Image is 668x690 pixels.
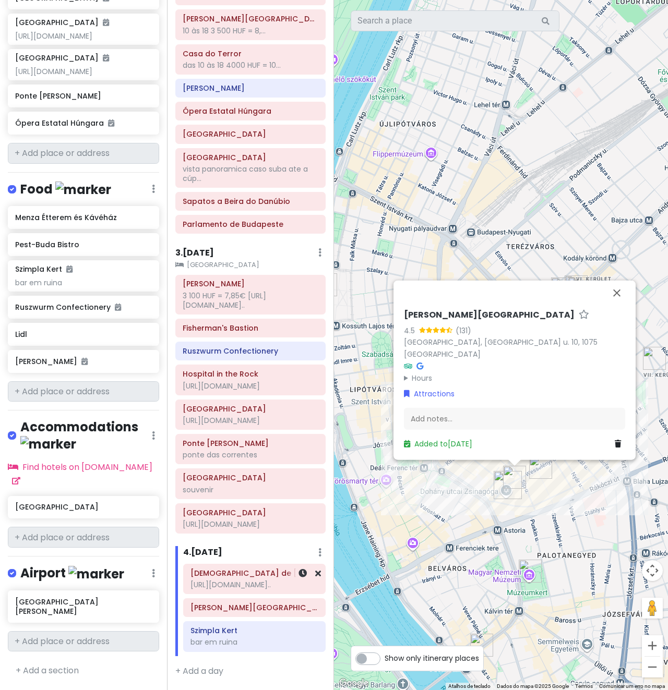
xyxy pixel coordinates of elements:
[15,31,151,41] div: [URL][DOMAIN_NAME]
[183,164,318,183] div: vista panoramica caso suba ate a cúp...
[15,91,151,101] h6: Ponte [PERSON_NAME]
[183,508,318,517] h6: Museu Nacional da Hungria
[103,19,109,26] i: Added to itinerary
[183,14,318,23] h6: Franz Liszt Memorial Museum
[115,304,121,311] i: Added to itinerary
[183,291,318,310] div: 3 100 HUF = 7,85€ [URL][DOMAIN_NAME]..
[20,181,111,198] h4: Food
[404,438,472,449] a: Added to[DATE]
[404,324,419,336] div: 4.5
[15,118,151,128] h6: Ópera Estatal Húngara
[551,277,574,300] div: Casa do Terror
[183,381,318,391] div: [URL][DOMAIN_NAME]
[404,309,575,320] h6: [PERSON_NAME][GEOGRAPHIC_DATA]
[190,637,318,647] div: bar em ruina
[183,519,318,529] div: [URL][DOMAIN_NAME]
[183,153,318,162] h6: Basílica de Santo Estêvão
[66,265,73,273] i: Added to itinerary
[183,439,318,448] h6: Ponte Széchenyi Lánchíd
[337,676,371,690] img: Google
[15,67,151,76] div: [URL][DOMAIN_NAME]
[183,49,318,58] h6: Casa do Terror
[183,323,318,333] h6: Fisherman's Bastion
[404,408,625,430] div: Add notes...
[385,652,479,664] span: Show only itinerary places
[183,129,318,139] h6: Elizabeth Square
[599,683,665,689] a: Comunicar um erro no mapa
[299,567,307,579] a: Set a time
[15,264,73,274] h6: Szimpla Kert
[642,635,663,656] button: Ampliar
[190,568,318,578] h6: Sinagoga de Budapeste
[565,275,588,298] div: Avenida Andrássy
[15,53,109,63] h6: [GEOGRAPHIC_DATA]
[315,567,321,579] a: Remove from day
[15,330,151,339] h6: Lidl
[183,220,318,229] h6: Parlamento de Budapeste
[8,527,159,548] input: + Add place or address
[404,362,412,369] i: Tripadvisor
[568,277,591,300] div: Franz Liszt Memorial Museum
[183,60,318,70] div: das 10 às 18 4000 HUF = 10...
[68,566,124,582] img: marker
[55,181,111,198] img: marker
[190,580,318,589] div: [URL][DOMAIN_NAME]..
[404,372,625,383] summary: Hours
[15,502,151,512] h6: [GEOGRAPHIC_DATA]
[183,83,318,93] h6: Mazel Tov
[15,240,151,249] h6: Pest-Buda Bistro
[15,18,109,27] h6: [GEOGRAPHIC_DATA]
[575,683,593,689] a: Termos (abre num novo separador)
[190,603,318,612] h6: Raoul Wallenberg Holocaust Memorial Park
[497,683,569,689] span: Dados do mapa ©2025 Google
[81,358,88,365] i: Added to itinerary
[470,634,493,657] div: Great Market Hall
[456,324,471,336] div: (131)
[15,213,151,222] h6: Menza Étterem és Kávéház
[183,106,318,116] h6: Ópera Estatal Húngara
[183,547,222,558] h6: 4 . [DATE]
[183,473,318,482] h6: Great Market Hall
[529,456,552,479] div: Szimpla Kert
[183,450,318,459] div: ponte das correntes
[15,278,151,287] div: bar em ruina
[183,369,318,379] h6: Hospital in the Rock
[183,197,318,206] h6: Sapatos a Beira do Danúbio
[519,560,542,583] div: Museu Nacional da Hungria
[8,381,159,402] input: + Add place or address
[579,309,589,320] a: Star place
[494,471,522,499] div: Sinagoga de Budapeste
[175,260,326,270] small: [GEOGRAPHIC_DATA]
[416,362,423,369] i: Google Maps
[615,438,625,449] a: Delete place
[183,485,318,494] div: souvenir
[183,416,318,425] div: [URL][DOMAIN_NAME]
[404,336,598,359] a: [GEOGRAPHIC_DATA], [GEOGRAPHIC_DATA] u. 10, 1075 [GEOGRAPHIC_DATA]
[190,626,318,635] h6: Szimpla Kert
[604,280,629,305] button: Fechar
[503,466,526,489] div: Raoul Wallenberg Holocaust Memorial Park
[642,657,663,677] button: Reduzir
[8,461,152,487] a: Find hotels on [DOMAIN_NAME]
[183,404,318,414] h6: Castelo de Buda
[175,248,214,259] h6: 3 . [DATE]
[108,119,114,127] i: Added to itinerary
[8,143,159,164] input: + Add place or address
[175,665,223,677] a: + Add a day
[642,560,663,581] button: Controlos da câmara do mapa
[183,346,318,356] h6: Ruszwurm Confectionery
[642,598,663,619] button: Arraste o Pegman para o mapa para abrir o Street View
[103,54,109,62] i: Added to itinerary
[15,302,151,312] h6: Ruszwurm Confectionery
[20,419,152,452] h4: Accommodations
[16,664,79,676] a: + Add a section
[15,357,151,366] h6: [PERSON_NAME]
[183,26,318,35] div: 10 às 18 3 500 HUF = 8,...
[404,388,455,399] a: Attractions
[337,676,371,690] a: Abrir esta área no Google Maps (abre uma nova janela)
[448,683,491,690] button: Atalhos de teclado
[20,436,76,452] img: marker
[15,597,151,616] h6: [GEOGRAPHIC_DATA][PERSON_NAME]
[351,10,559,31] input: Search a place
[8,631,159,652] input: + Add place or address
